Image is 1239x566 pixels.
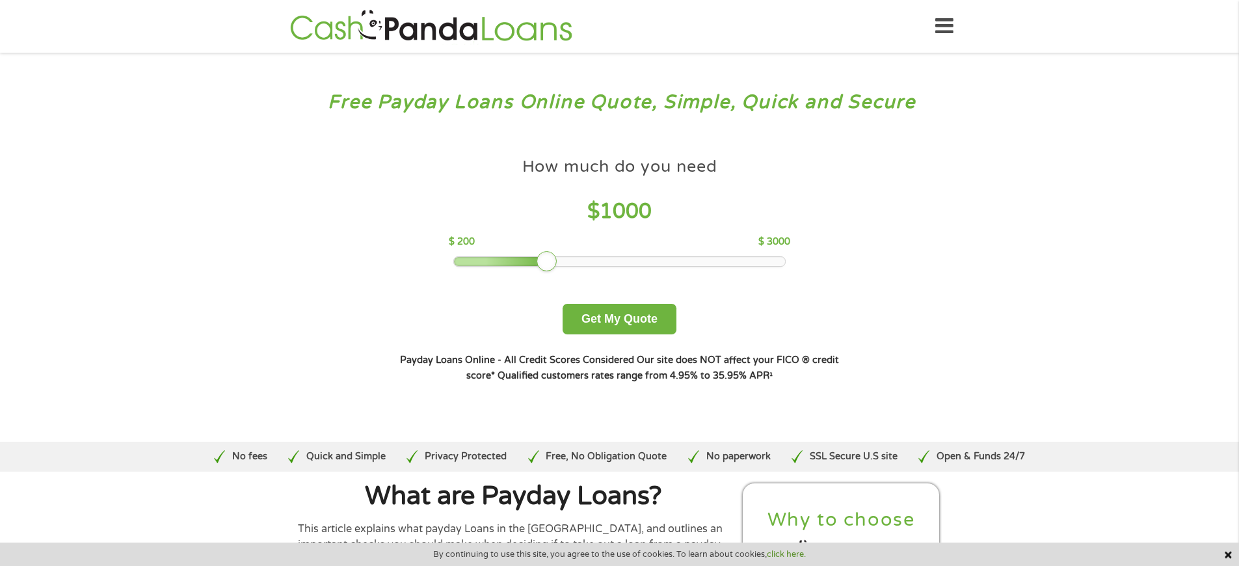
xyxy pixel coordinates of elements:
[286,8,576,45] img: GetLoanNow Logo
[298,483,730,509] h1: What are Payday Loans?
[433,550,806,559] span: By continuing to use this site, you agree to the use of cookies. To learn about cookies,
[38,90,1202,115] h3: Free Payday Loans Online Quote, Simple, Quick and Secure
[758,235,790,249] p: $ 3000
[449,235,475,249] p: $ 200
[306,450,386,464] p: Quick and Simple
[466,355,839,381] strong: Our site does NOT affect your FICO ® credit score*
[232,450,267,464] p: No fees
[754,508,929,532] h2: Why to choose
[425,450,507,464] p: Privacy Protected
[600,199,652,224] span: 1000
[449,198,790,225] h4: $
[937,450,1025,464] p: Open & Funds 24/7
[522,156,717,178] h4: How much do you need
[400,355,634,366] strong: Payday Loans Online - All Credit Scores Considered
[546,450,667,464] p: Free, No Obligation Quote
[563,304,676,334] button: Get My Quote
[810,450,898,464] p: SSL Secure U.S site
[498,370,773,381] strong: Qualified customers rates range from 4.95% to 35.95% APR¹
[767,549,806,559] a: click here.
[706,450,771,464] p: No paperwork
